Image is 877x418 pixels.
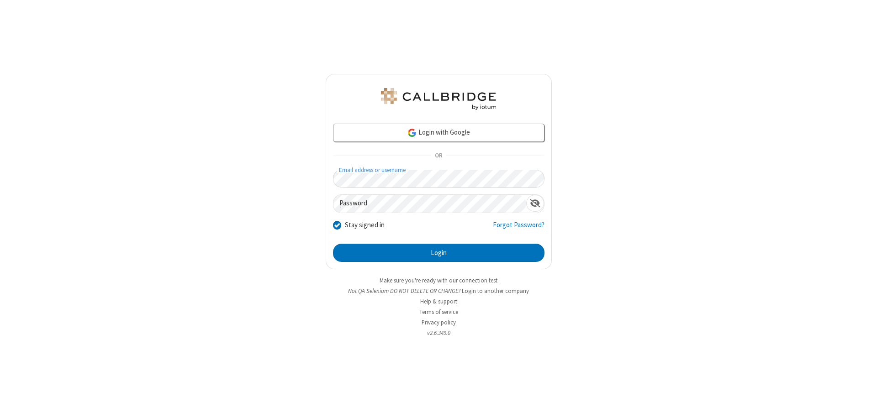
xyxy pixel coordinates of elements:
button: Login [333,244,544,262]
a: Privacy policy [422,319,456,326]
a: Make sure you're ready with our connection test [380,277,497,284]
input: Password [333,195,526,213]
a: Forgot Password? [493,220,544,237]
button: Login to another company [462,287,529,295]
label: Stay signed in [345,220,385,230]
li: v2.6.349.0 [326,329,552,337]
span: OR [431,150,446,162]
input: Email address or username [333,170,544,188]
img: google-icon.png [407,128,417,138]
li: Not QA Selenium DO NOT DELETE OR CHANGE? [326,287,552,295]
a: Terms of service [419,308,458,316]
a: Help & support [420,298,457,305]
a: Login with Google [333,124,544,142]
img: QA Selenium DO NOT DELETE OR CHANGE [379,88,498,110]
div: Show password [526,195,544,212]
